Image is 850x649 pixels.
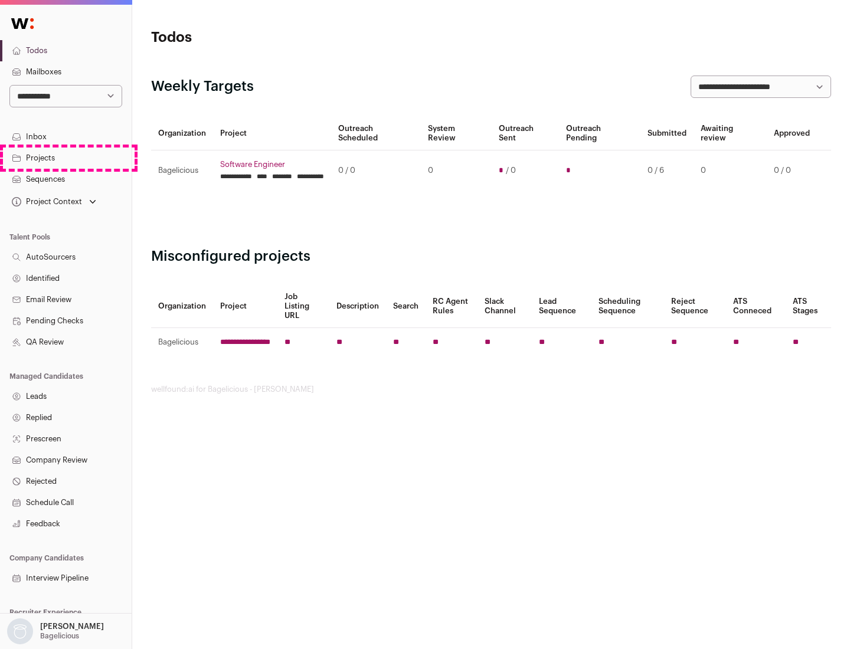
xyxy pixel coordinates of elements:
th: Project [213,285,277,328]
span: / 0 [506,166,516,175]
th: Scheduling Sequence [591,285,664,328]
th: Lead Sequence [532,285,591,328]
td: 0 / 6 [640,150,694,191]
footer: wellfound:ai for Bagelicious - [PERSON_NAME] [151,385,831,394]
button: Open dropdown [9,194,99,210]
th: Slack Channel [478,285,532,328]
th: Search [386,285,426,328]
td: 0 / 0 [767,150,817,191]
th: Outreach Scheduled [331,117,421,150]
th: Organization [151,285,213,328]
td: 0 / 0 [331,150,421,191]
button: Open dropdown [5,618,106,644]
th: System Review [421,117,491,150]
th: ATS Stages [786,285,831,328]
td: 0 [421,150,491,191]
th: Job Listing URL [277,285,329,328]
h1: Todos [151,28,378,47]
div: Project Context [9,197,82,206]
th: Awaiting review [694,117,767,150]
p: [PERSON_NAME] [40,622,104,631]
img: nopic.png [7,618,33,644]
th: Project [213,117,331,150]
th: Reject Sequence [664,285,727,328]
td: Bagelicious [151,328,213,357]
h2: Misconfigured projects [151,247,831,266]
th: Description [329,285,386,328]
td: 0 [694,150,767,191]
th: Organization [151,117,213,150]
a: Software Engineer [220,160,324,169]
th: Submitted [640,117,694,150]
th: Outreach Sent [492,117,560,150]
h2: Weekly Targets [151,77,254,96]
td: Bagelicious [151,150,213,191]
th: Approved [767,117,817,150]
img: Wellfound [5,12,40,35]
th: ATS Conneced [726,285,785,328]
th: Outreach Pending [559,117,640,150]
p: Bagelicious [40,631,79,641]
th: RC Agent Rules [426,285,477,328]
